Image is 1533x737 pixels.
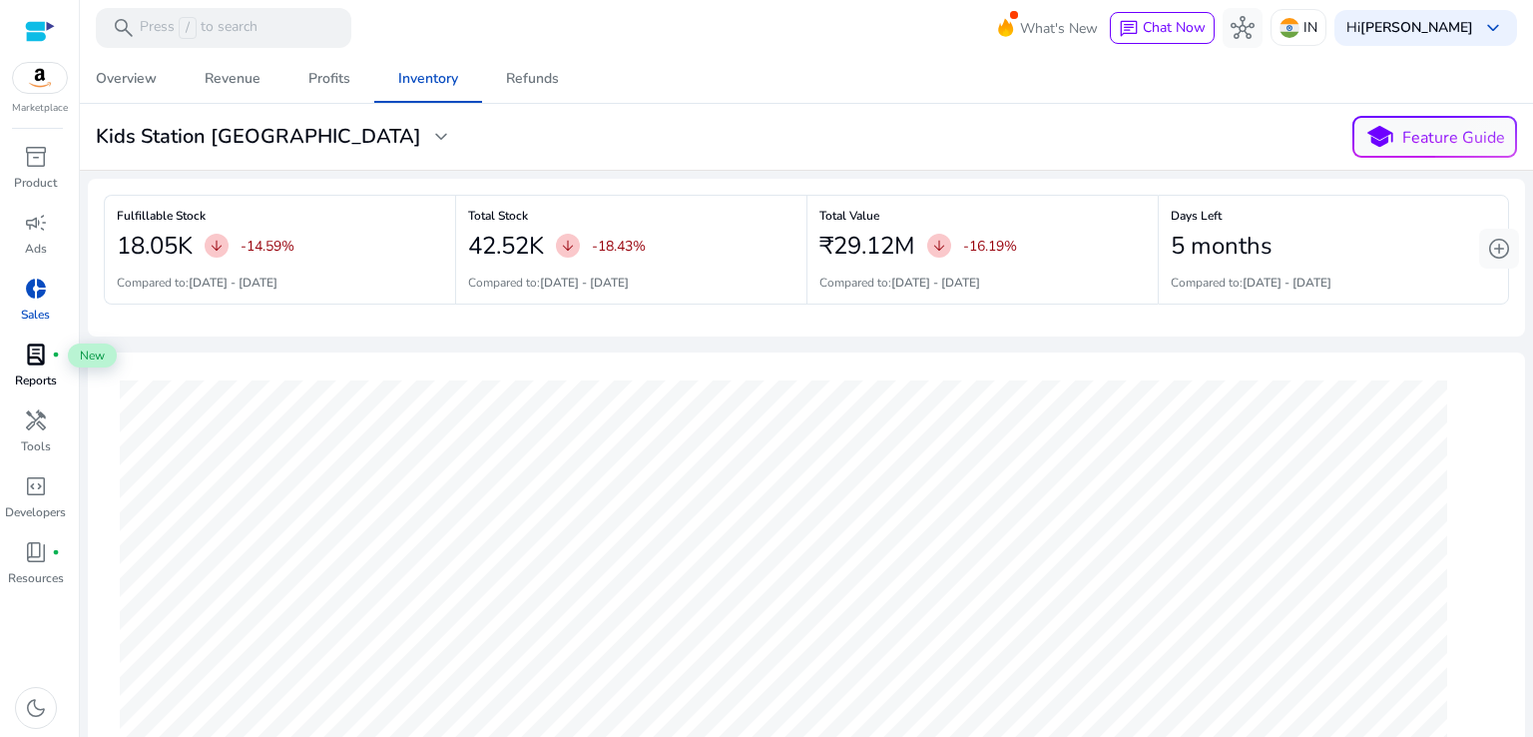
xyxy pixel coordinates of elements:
[52,548,60,556] span: fiber_manual_record
[52,351,60,359] span: fiber_manual_record
[1487,237,1511,261] span: add_circle
[819,232,915,261] h2: ₹29.12M
[1365,123,1394,152] span: school
[96,72,157,86] div: Overview
[1119,19,1139,39] span: chat
[1231,16,1255,40] span: hub
[1110,12,1215,44] button: chatChat Now
[117,214,443,218] h6: Fulfillable Stock
[819,274,980,292] p: Compared to:
[506,72,559,86] div: Refunds
[96,125,421,149] h3: Kids Station [GEOGRAPHIC_DATA]
[891,275,980,291] b: [DATE] - [DATE]
[24,145,48,169] span: inventory_2
[14,174,57,192] p: Product
[189,275,277,291] b: [DATE] - [DATE]
[931,238,947,254] span: arrow_downward
[12,101,68,116] p: Marketplace
[24,474,48,498] span: code_blocks
[1243,275,1331,291] b: [DATE] - [DATE]
[398,72,458,86] div: Inventory
[21,306,50,324] p: Sales
[68,344,117,368] span: New
[112,16,136,40] span: search
[1171,232,1273,261] h2: 5 months
[209,238,225,254] span: arrow_downward
[1020,11,1098,46] span: What's New
[24,277,48,301] span: donut_small
[1223,8,1263,48] button: hub
[1346,21,1473,35] p: Hi
[963,236,1017,257] p: -16.19%
[5,503,66,521] p: Developers
[819,214,1146,218] h6: Total Value
[592,236,646,257] p: -18.43%
[468,232,544,261] h2: 42.52K
[24,408,48,432] span: handyman
[1352,116,1517,158] button: schoolFeature Guide
[468,274,629,292] p: Compared to:
[1360,18,1473,37] b: [PERSON_NAME]
[24,211,48,235] span: campaign
[8,569,64,587] p: Resources
[1171,214,1496,218] h6: Days Left
[117,274,277,292] p: Compared to:
[1481,16,1505,40] span: keyboard_arrow_down
[140,17,257,39] p: Press to search
[21,437,51,455] p: Tools
[24,343,48,367] span: lab_profile
[308,72,350,86] div: Profits
[1171,274,1331,292] p: Compared to:
[468,214,794,218] h6: Total Stock
[24,696,48,720] span: dark_mode
[25,240,47,258] p: Ads
[205,72,260,86] div: Revenue
[1402,126,1505,150] p: Feature Guide
[1303,10,1317,45] p: IN
[1479,229,1519,269] button: add_circle
[560,238,576,254] span: arrow_downward
[1143,18,1206,37] span: Chat Now
[117,232,193,261] h2: 18.05K
[179,17,197,39] span: /
[241,236,294,257] p: -14.59%
[13,63,67,93] img: amazon.svg
[1279,18,1299,38] img: in.svg
[15,371,57,389] p: Reports
[24,540,48,564] span: book_4
[540,275,629,291] b: [DATE] - [DATE]
[429,125,453,149] span: expand_more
